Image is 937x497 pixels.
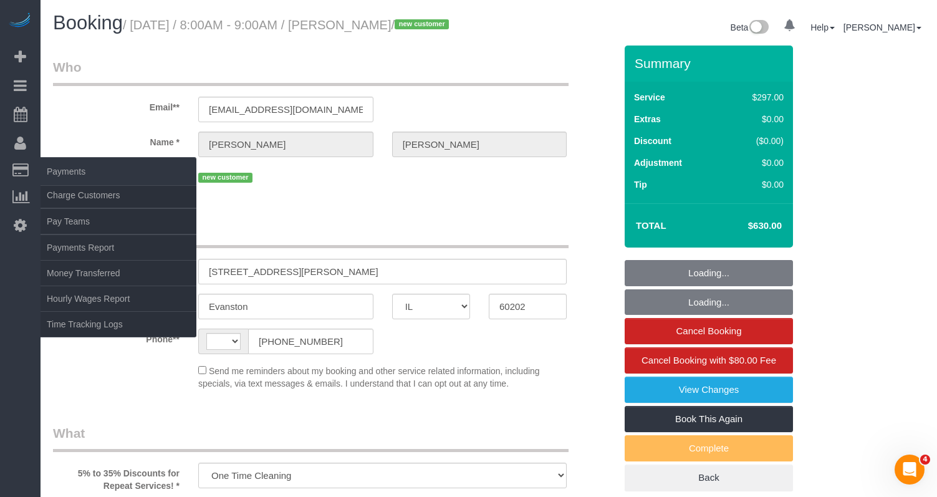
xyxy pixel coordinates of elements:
[726,91,784,104] div: $297.00
[711,221,782,231] h4: $630.00
[635,56,787,70] h3: Summary
[489,294,567,319] input: Zip Code**
[53,58,569,86] legend: Who
[41,157,196,186] span: Payments
[198,366,540,388] span: Send me reminders about my booking and other service related information, including specials, via...
[392,18,453,32] span: /
[634,91,665,104] label: Service
[895,455,925,485] iframe: Intercom live chat
[41,235,196,260] a: Payments Report
[634,178,647,191] label: Tip
[634,135,671,147] label: Discount
[392,132,567,157] input: Last Name*
[748,20,769,36] img: New interface
[641,355,776,365] span: Cancel Booking with $80.00 Fee
[625,377,793,403] a: View Changes
[726,178,784,191] div: $0.00
[920,455,930,465] span: 4
[634,157,682,169] label: Adjustment
[634,113,661,125] label: Extras
[198,173,252,183] span: new customer
[726,135,784,147] div: ($0.00)
[53,12,123,34] span: Booking
[395,19,449,29] span: new customer
[625,347,793,374] a: Cancel Booking with $80.00 Fee
[44,463,189,492] label: 5% to 35% Discounts for Repeat Services! *
[7,12,32,30] img: Automaid Logo
[198,132,373,157] input: First Name**
[123,18,453,32] small: / [DATE] / 8:00AM - 9:00AM / [PERSON_NAME]
[726,157,784,169] div: $0.00
[625,318,793,344] a: Cancel Booking
[636,220,666,231] strong: Total
[41,261,196,286] a: Money Transferred
[731,22,769,32] a: Beta
[53,220,569,248] legend: Where
[726,113,784,125] div: $0.00
[53,424,569,452] legend: What
[41,312,196,337] a: Time Tracking Logs
[41,286,196,311] a: Hourly Wages Report
[41,183,196,208] a: Charge Customers
[41,182,196,337] ul: Payments
[843,22,921,32] a: [PERSON_NAME]
[44,132,189,148] label: Name *
[625,406,793,432] a: Book This Again
[810,22,835,32] a: Help
[41,209,196,234] a: Pay Teams
[625,465,793,491] a: Back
